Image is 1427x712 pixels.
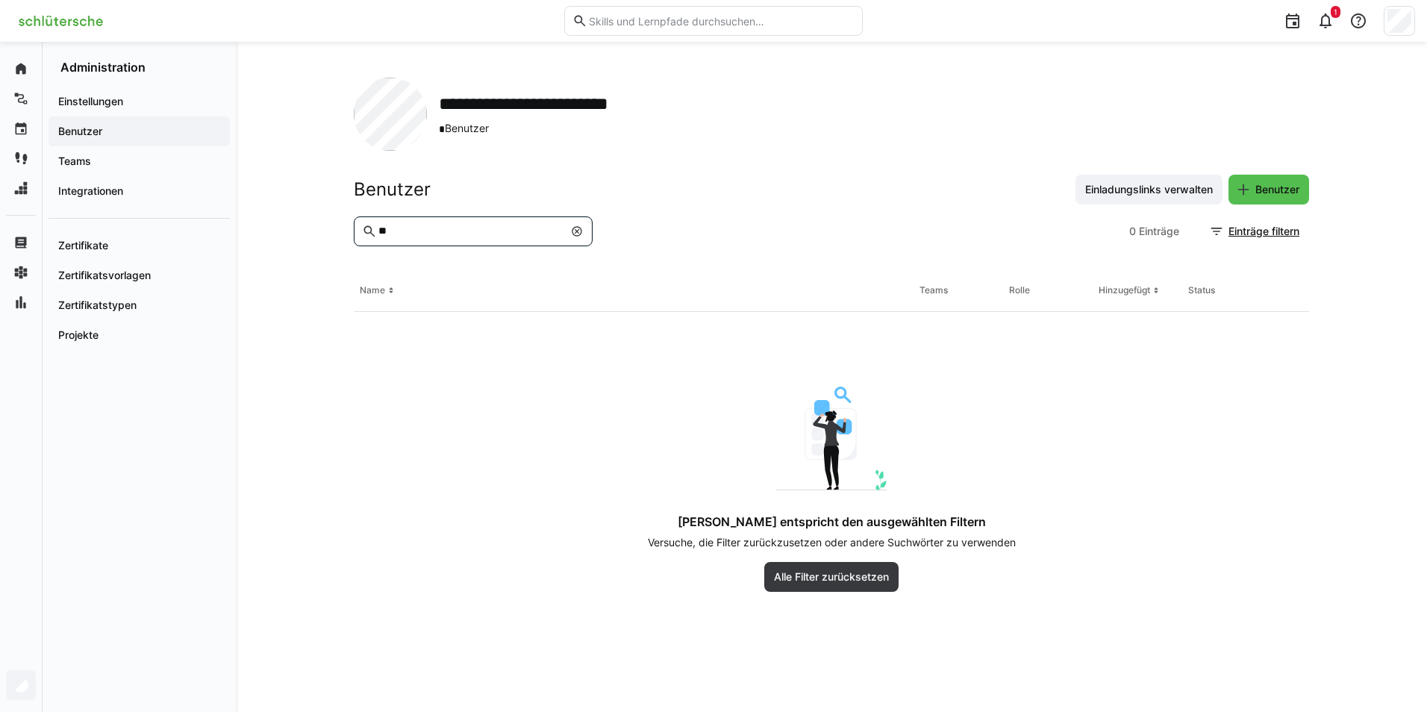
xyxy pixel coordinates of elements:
[648,535,1016,550] p: Versuche, die Filter zurückzusetzen oder andere Suchwörter zu verwenden
[1083,182,1215,197] span: Einladungslinks verwalten
[1202,216,1309,246] button: Einträge filtern
[1334,7,1337,16] span: 1
[587,14,855,28] input: Skills und Lernpfade durchsuchen…
[439,121,678,137] span: Benutzer
[1188,284,1215,296] div: Status
[772,569,891,584] span: Alle Filter zurücksetzen
[1139,224,1179,239] span: Einträge
[764,562,899,592] button: Alle Filter zurücksetzen
[1226,224,1302,239] span: Einträge filtern
[1009,284,1030,296] div: Rolle
[1228,175,1309,204] button: Benutzer
[1099,284,1150,296] div: Hinzugefügt
[1075,175,1223,204] button: Einladungslinks verwalten
[919,284,948,296] div: Teams
[354,178,431,201] h2: Benutzer
[360,284,385,296] div: Name
[678,514,986,529] h4: [PERSON_NAME] entspricht den ausgewählten Filtern
[1129,224,1136,239] span: 0
[1253,182,1302,197] span: Benutzer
